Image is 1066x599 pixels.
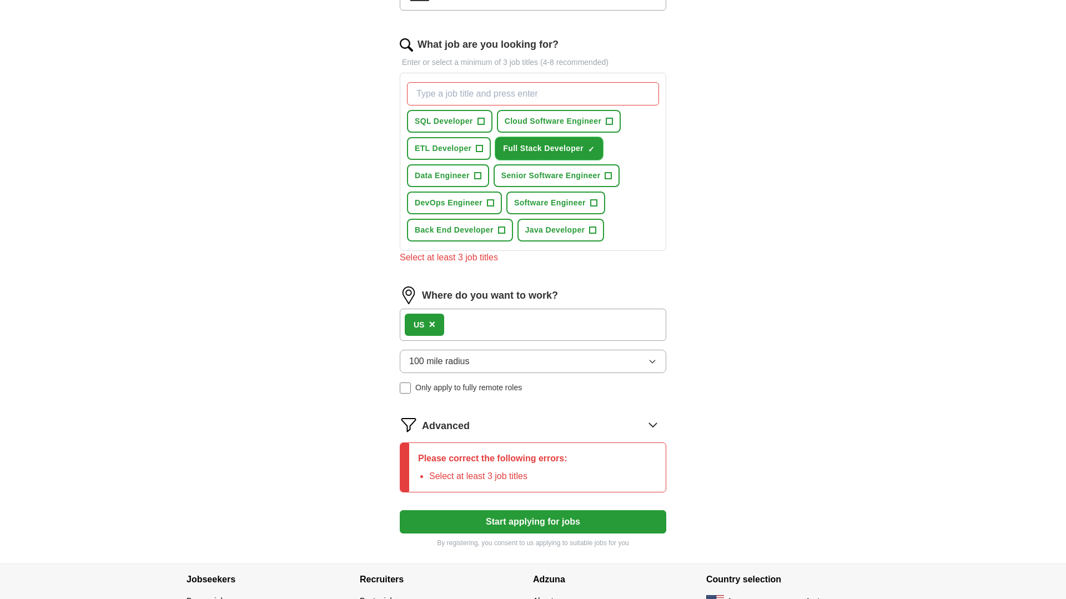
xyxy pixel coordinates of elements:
span: Advanced [422,419,470,434]
button: Cloud Software Engineer [497,110,621,133]
p: Enter or select a minimum of 3 job titles (4-8 recommended) [400,57,666,68]
span: × [429,318,435,330]
button: Back End Developer [407,219,513,241]
label: Where do you want to work? [422,288,558,303]
input: Type a job title and press enter [407,82,659,105]
button: × [429,316,435,333]
span: Software Engineer [514,197,586,209]
button: ETL Developer [407,137,491,160]
span: SQL Developer [415,115,473,127]
button: Full Stack Developer✓ [495,137,603,160]
div: Select at least 3 job titles [400,251,666,264]
p: By registering, you consent to us applying to suitable jobs for you [400,538,666,548]
input: Only apply to fully remote roles [400,382,411,394]
span: Full Stack Developer [503,143,584,154]
span: Senior Software Engineer [501,170,601,182]
img: search.png [400,38,413,52]
li: Select at least 3 job titles [429,470,567,483]
button: Data Engineer [407,164,489,187]
span: DevOps Engineer [415,197,482,209]
p: Please correct the following errors: [418,452,567,465]
button: Java Developer [517,219,605,241]
button: SQL Developer [407,110,492,133]
button: Start applying for jobs [400,510,666,533]
label: What job are you looking for? [418,37,559,52]
span: Cloud Software Engineer [505,115,602,127]
span: ETL Developer [415,143,471,154]
span: Only apply to fully remote roles [415,382,522,394]
img: location.png [400,286,418,304]
button: 100 mile radius [400,350,666,373]
img: filter [400,416,418,434]
div: US [414,319,424,331]
span: Data Engineer [415,170,470,182]
button: Senior Software Engineer [494,164,620,187]
span: Back End Developer [415,224,494,236]
span: 100 mile radius [409,355,470,368]
button: DevOps Engineer [407,192,502,214]
span: Java Developer [525,224,585,236]
span: ✓ [588,145,595,154]
button: Software Engineer [506,192,605,214]
h4: Country selection [706,564,879,595]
